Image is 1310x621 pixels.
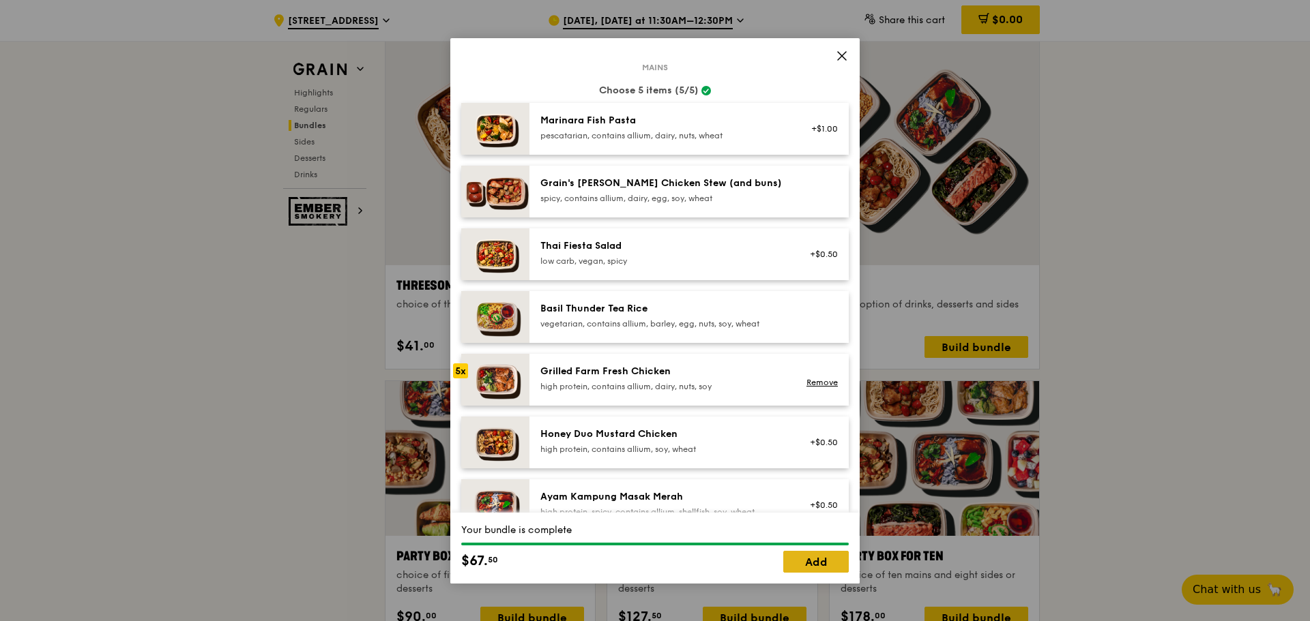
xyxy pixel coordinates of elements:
[461,103,529,155] img: daily_normal_Marinara_Fish_Pasta__Horizontal_.jpg
[540,490,785,504] div: Ayam Kampung Masak Merah
[540,427,785,441] div: Honey Duo Mustard Chicken
[802,249,838,260] div: +$0.50
[540,177,785,190] div: Grain's [PERSON_NAME] Chicken Stew (and buns)
[540,318,785,329] div: vegetarian, contains allium, barley, egg, nuts, soy, wheat
[461,166,529,217] img: daily_normal_Grains-Curry-Chicken-Stew-HORZ.jpg
[461,291,529,343] img: daily_normal_HORZ-Basil-Thunder-Tea-Rice.jpg
[540,130,785,141] div: pescatarian, contains allium, dairy, nuts, wheat
[461,416,529,468] img: daily_normal_Honey_Duo_Mustard_Chicken__Horizontal_.jpg
[540,381,785,392] div: high protein, contains allium, dairy, nuts, soy
[461,479,529,531] img: daily_normal_Ayam_Kampung_Masak_Merah_Horizontal_.jpg
[461,354,529,406] img: daily_normal_HORZ-Grilled-Farm-Fresh-Chicken.jpg
[540,193,785,204] div: spicy, contains allium, dairy, egg, soy, wheat
[540,302,785,316] div: Basil Thunder Tea Rice
[461,228,529,280] img: daily_normal_Thai_Fiesta_Salad__Horizontal_.jpg
[461,84,849,97] div: Choose 5 items (5/5)
[453,363,468,378] div: 5x
[540,114,785,127] div: Marinara Fish Pasta
[806,378,838,387] a: Remove
[540,444,785,455] div: high protein, contains allium, soy, wheat
[783,551,849,573] a: Add
[802,437,838,448] div: +$0.50
[540,239,785,253] div: Thai Fiesta Salad
[540,365,785,378] div: Grilled Farm Fresh Chicken
[461,551,488,571] span: $67.
[637,62,673,73] span: Mains
[540,256,785,267] div: low carb, vegan, spicy
[802,123,838,134] div: +$1.00
[488,554,498,565] span: 50
[802,500,838,511] div: +$0.50
[461,524,849,537] div: Your bundle is complete
[540,506,785,517] div: high protein, spicy, contains allium, shellfish, soy, wheat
